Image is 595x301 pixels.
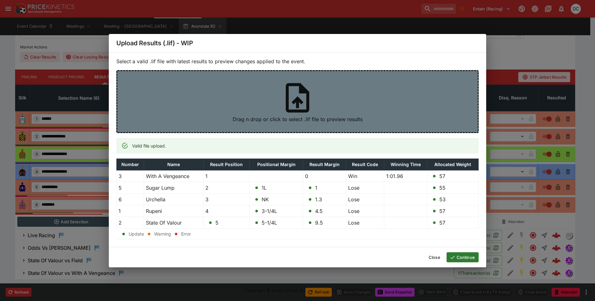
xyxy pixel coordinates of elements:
[439,184,446,192] p: 55
[205,196,209,203] p: 3
[262,196,269,203] p: NK
[146,219,182,226] p: State Of Valour
[205,207,209,215] p: 4
[119,207,121,215] p: 1
[262,219,277,226] p: 5-1/4L
[146,172,189,180] p: With A Vengeance
[146,184,175,192] p: Sugar Lump
[205,172,208,180] p: 1
[425,252,444,262] button: Close
[203,159,250,170] th: Result Position
[427,159,478,170] th: Allocated Weight
[262,184,267,192] p: 1L
[117,159,144,170] th: Number
[144,159,203,170] th: Name
[315,207,323,215] p: 4.5
[348,196,359,203] p: Lose
[439,207,445,215] p: 57
[447,252,479,262] button: Continue
[315,196,322,203] p: 1.3
[348,184,359,192] p: Lose
[439,172,445,180] p: 57
[346,159,384,170] th: Result Code
[119,172,122,180] p: 3
[146,196,165,203] p: Urchella
[116,58,479,65] p: Select a valid .lif file with latest results to preview changes applied to the event.
[386,172,403,180] p: 1:01.96
[348,219,359,226] p: Lose
[348,207,359,215] p: Lose
[439,219,445,226] p: 57
[439,196,446,203] p: 53
[262,207,277,215] p: 3-1/4L
[154,231,171,237] p: Warning
[384,159,427,170] th: Winning Time
[315,184,317,192] p: 1
[132,140,166,152] div: Valid file upload.
[109,34,486,52] div: Upload Results (.lif) - WIP
[233,115,363,123] p: Drag n drop or click to select .lif file to preview results
[119,184,122,192] p: 5
[119,196,122,203] p: 6
[250,159,303,170] th: Positional Margin
[303,159,346,170] th: Result Margin
[215,219,219,226] p: 5
[305,172,308,180] p: 0
[119,219,122,226] p: 2
[205,184,209,192] p: 2
[129,231,144,237] p: Update
[146,207,162,215] p: Rupeni
[315,219,323,226] p: 9.5
[348,172,357,180] p: Win
[181,231,191,237] p: Error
